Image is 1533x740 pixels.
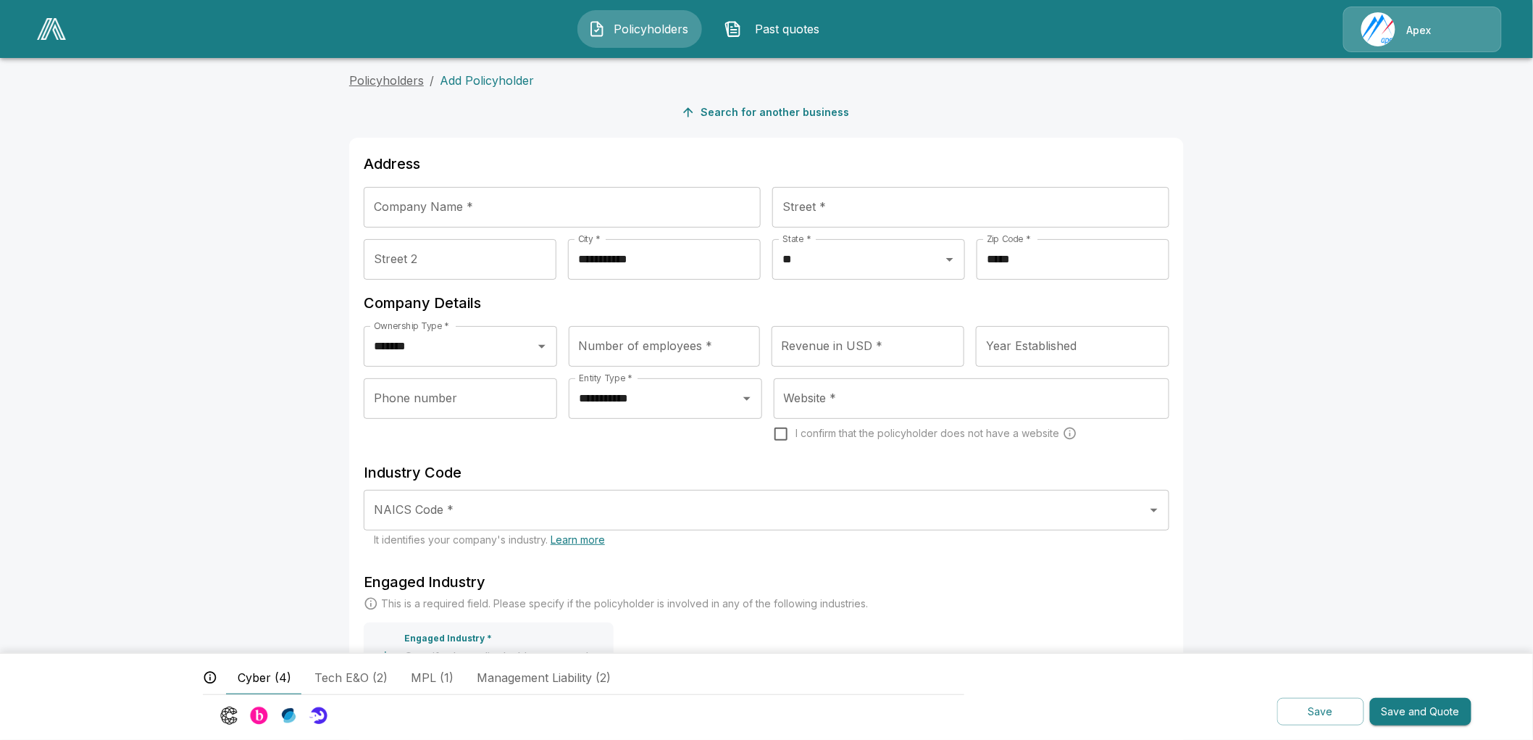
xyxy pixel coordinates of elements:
[940,249,960,270] button: Open
[411,669,454,686] span: MPL (1)
[532,336,552,357] button: Open
[796,426,1060,441] span: I confirm that the policyholder does not have a website
[314,669,388,686] span: Tech E&O (2)
[364,461,1169,484] h6: Industry Code
[578,233,601,245] label: City *
[404,650,608,678] p: Specify the policyholder engaged industry.
[374,320,449,332] label: Ownership Type *
[404,633,492,644] p: Engaged Industry *
[374,533,605,546] span: It identifies your company's industry.
[737,388,757,409] button: Open
[364,291,1169,315] h6: Company Details
[430,72,434,89] li: /
[579,372,632,384] label: Entity Type *
[748,20,827,38] span: Past quotes
[551,533,605,546] a: Learn more
[349,73,424,88] a: Policyholders
[364,152,1169,175] h6: Address
[714,10,838,48] button: Past quotes IconPast quotes
[987,233,1031,245] label: Zip Code *
[364,570,1169,594] h6: Engaged Industry
[477,669,611,686] span: Management Liability (2)
[1144,500,1164,520] button: Open
[381,596,868,611] p: This is a required field. Please specify if the policyholder is involved in any of the following ...
[364,623,614,690] button: Engaged Industry *Specify the policyholder engaged industry.
[611,20,691,38] span: Policyholders
[440,72,534,89] p: Add Policyholder
[37,18,66,40] img: AA Logo
[577,10,702,48] button: Policyholders IconPolicyholders
[724,20,742,38] img: Past quotes Icon
[588,20,606,38] img: Policyholders Icon
[349,72,1184,89] nav: breadcrumb
[678,99,856,126] button: Search for another business
[1063,426,1077,441] svg: Carriers run a cyber security scan on the policyholders' websites. Please enter a website wheneve...
[782,233,811,245] label: State *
